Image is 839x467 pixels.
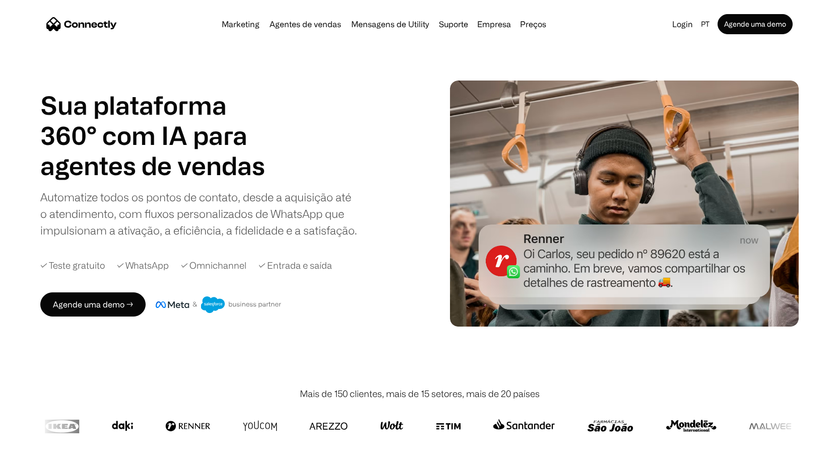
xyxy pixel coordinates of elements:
[40,150,272,181] h1: agentes de vendas
[474,17,514,31] div: Empresa
[259,259,332,272] div: ✓ Entrada e saída
[718,14,793,34] a: Agende uma demo
[10,448,60,463] aside: Language selected: Português (Brasil)
[516,20,550,28] a: Preços
[40,259,105,272] div: ✓ Teste gratuito
[156,296,282,314] img: Meta e crachá de parceiro de negócios do Salesforce.
[266,20,345,28] a: Agentes de vendas
[477,17,511,31] div: Empresa
[181,259,246,272] div: ✓ Omnichannel
[40,90,272,150] h1: Sua plataforma 360° com IA para
[20,449,60,463] ul: Language list
[40,150,272,181] div: carousel
[300,387,540,401] div: Mais de 150 clientes, mais de 15 setores, mais de 20 países
[347,20,433,28] a: Mensagens de Utility
[697,17,716,31] div: pt
[701,17,709,31] div: pt
[218,20,264,28] a: Marketing
[435,20,472,28] a: Suporte
[40,292,146,317] a: Agende uma demo →
[668,17,697,31] a: Login
[46,17,117,32] a: home
[117,259,169,272] div: ✓ WhatsApp
[40,189,358,239] div: Automatize todos os pontos de contato, desde a aquisição até o atendimento, com fluxos personaliz...
[40,150,272,181] div: 1 of 4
